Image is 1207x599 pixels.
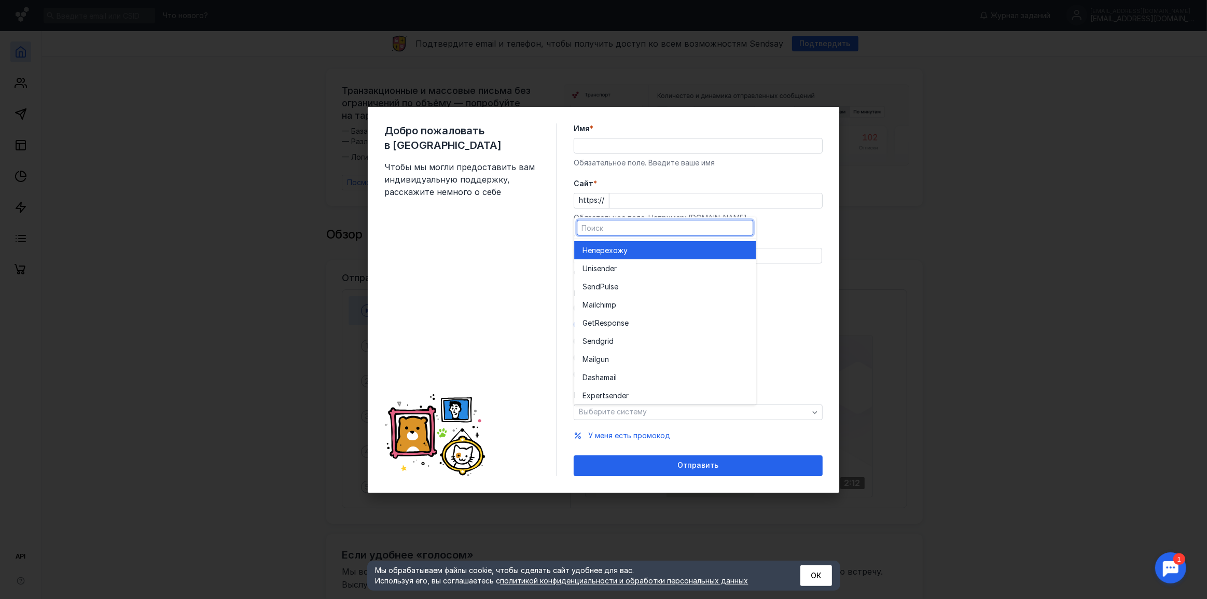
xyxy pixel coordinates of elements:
button: Mailchimp [574,296,756,314]
span: Ex [582,391,591,401]
span: id [607,336,614,346]
button: Sendgrid [574,332,756,350]
span: Mail [582,354,596,365]
span: Mailchim [582,300,612,310]
span: Выберите систему [579,407,647,416]
span: Телефон [574,233,607,244]
button: Отправить [574,455,823,476]
span: etResponse [588,318,629,328]
span: pertsender [591,391,629,401]
span: Dashamai [582,372,615,383]
span: e [614,282,618,292]
button: У меня есть промокод [588,430,670,441]
div: Мы обрабатываем файлы cookie, чтобы сделать сайт удобнее для вас. Используя его, вы соглашаетесь c [376,565,775,586]
div: Обязательное поле. Введите ваше имя [574,158,823,168]
div: Обязательное поле. Например: [PHONE_NUMBER] [574,268,823,278]
span: Unisende [582,263,614,274]
span: Имя [574,123,590,134]
span: r [614,263,617,274]
span: gun [596,354,609,365]
span: l [615,372,617,383]
span: Sendgr [582,336,607,346]
button: Неперехожу [574,241,756,259]
span: p [612,300,616,310]
div: grid [574,239,756,405]
div: 1 [23,6,35,18]
span: Переходите из другой системы? [574,390,701,400]
span: SendPuls [582,282,614,292]
span: G [582,318,588,328]
input: Поиск [577,220,753,235]
button: Dashamail [574,368,756,386]
span: Отправить [678,461,719,470]
span: перехожу [592,245,628,256]
span: Чтобы мы могли предоставить вам индивидуальную поддержку, расскажите немного о себе [384,161,540,198]
span: У меня есть промокод [588,431,670,440]
button: Expertsender [574,386,756,405]
button: Mailgun [574,350,756,368]
span: Размер базы подписчиков [574,288,675,299]
button: SendPulse [574,277,756,296]
button: GetResponse [574,314,756,332]
a: политикой конфиденциальности и обработки персональных данных [501,576,748,585]
span: Cайт [574,178,593,189]
span: Не [582,245,592,256]
button: Unisender [574,259,756,277]
span: Добро пожаловать в [GEOGRAPHIC_DATA] [384,123,540,152]
button: ОК [800,565,832,586]
button: Выберите систему [574,405,823,420]
div: Обязательное поле. Например: [DOMAIN_NAME] [574,213,823,223]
